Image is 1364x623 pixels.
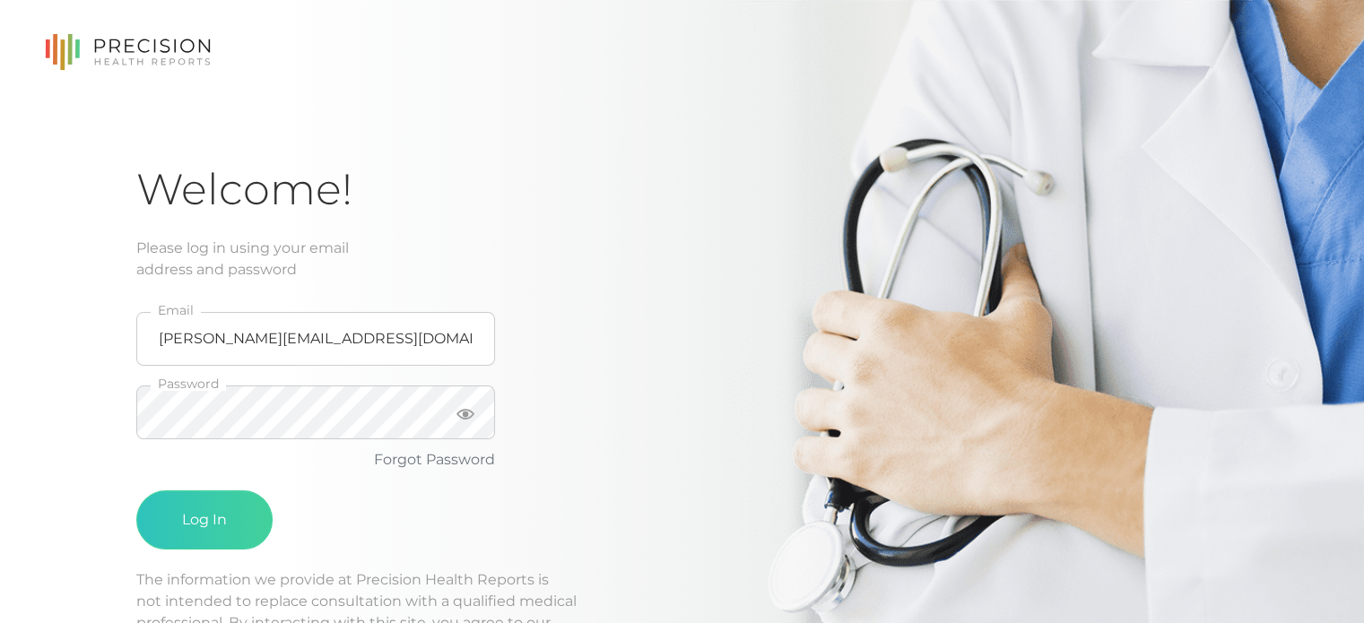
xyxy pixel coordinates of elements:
input: Email [136,312,495,366]
h1: Welcome! [136,163,1228,216]
div: Please log in using your email address and password [136,238,1228,281]
button: Log In [136,490,273,549]
a: Forgot Password [374,451,495,468]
